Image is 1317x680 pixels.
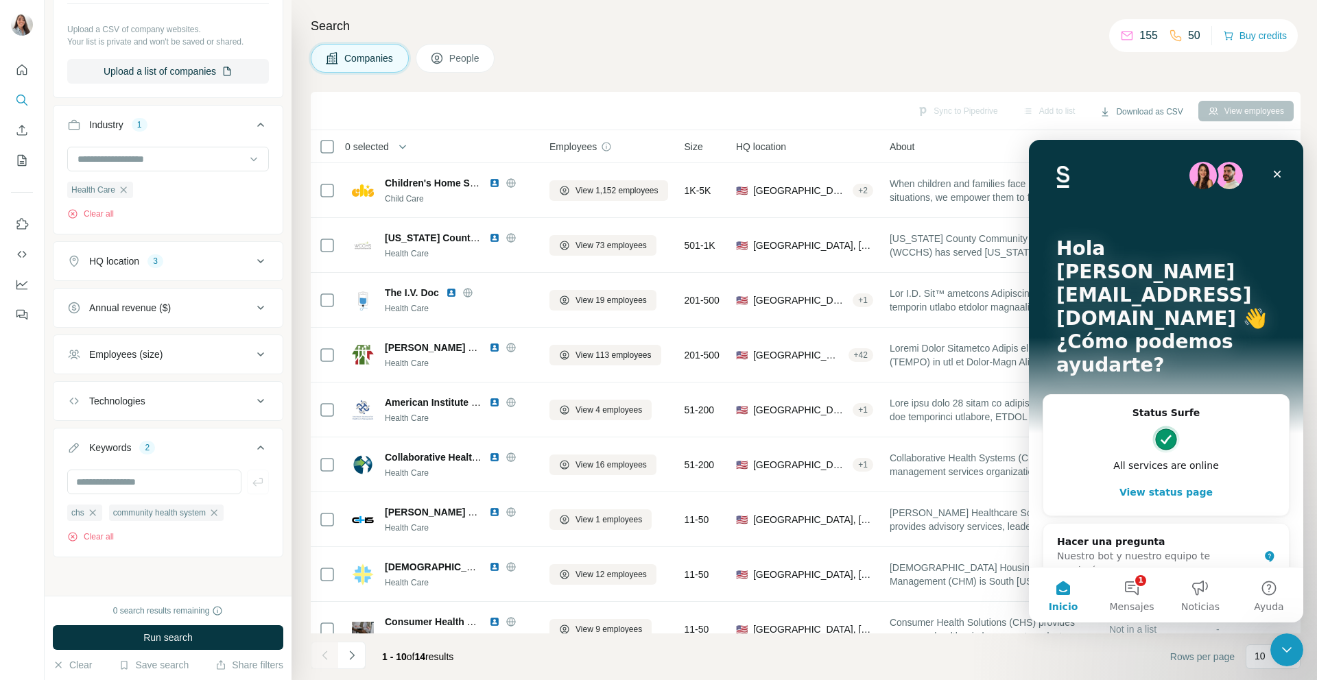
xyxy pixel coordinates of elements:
span: Children's Home Society of [US_STATE] [385,178,567,189]
button: Keywords2 [54,431,283,470]
span: Lor I.D. Sit™ ametcons Adipiscing elitsedd ei temporin utlabo etdolor magnaali enim admin veniamq... [890,287,1093,314]
div: 0 search results remaining [113,605,224,617]
span: 14 [415,651,426,662]
div: Child Care [385,193,533,205]
button: Save search [119,658,189,672]
span: Lore ipsu dolo 28 sitam co adipiscing elitsed doe temporinci utlabore, ETDOL ma aliquaenimad mini... [890,396,1093,424]
span: Run search [143,631,193,644]
span: The I.V. Doc [385,286,439,300]
div: + 42 [849,349,873,361]
span: About [890,140,915,154]
button: Download as CSV [1090,101,1192,122]
button: Technologies [54,385,283,417]
span: [GEOGRAPHIC_DATA], [US_STATE] [753,239,873,252]
button: Annual revenue ($) [54,291,283,324]
span: 1K-5K [685,184,711,197]
img: LinkedIn logo [489,452,500,463]
button: View 1 employees [549,509,652,530]
span: 1 - 10 [382,651,407,662]
div: Health Care [385,576,533,589]
div: Health Care [385,247,533,260]
div: Keywords [89,441,131,454]
button: Enrich CSV [11,118,33,143]
div: + 1 [853,404,873,416]
div: Employees (size) [89,348,163,361]
div: + 1 [853,459,873,471]
div: 2 [139,441,155,454]
span: When children and families face hard situations, we empower them to find – and pursue – opportuni... [890,177,1093,204]
span: Rows per page [1170,650,1235,664]
button: Clear all [67,531,114,543]
img: LinkedIn logo [489,561,500,572]
button: Navigate to next page [338,642,366,669]
span: 🇺🇸 [736,622,748,636]
span: View 12 employees [576,568,647,581]
button: View 12 employees [549,564,656,585]
div: HQ location [89,254,139,268]
div: 1 [132,119,147,131]
span: View 19 employees [576,294,647,306]
span: View 4 employees [576,404,642,416]
span: Health Care [71,184,115,196]
div: Health Care [385,357,533,369]
img: Avatar [11,14,33,36]
span: Collaborative Health Systems [385,452,520,463]
p: Your list is private and won't be saved or shared. [67,36,269,48]
span: 11-50 [685,513,709,526]
button: Run search [53,625,283,650]
button: View 16 employees [549,454,656,475]
button: Feedback [11,302,33,327]
button: Share filters [215,658,283,672]
span: 🇺🇸 [736,458,748,472]
span: View 1,152 employees [576,184,658,197]
button: View 9 employees [549,619,652,640]
span: [PERSON_NAME] Community Health System [385,342,590,353]
button: Search [11,88,33,112]
span: Employees [549,140,597,154]
span: results [382,651,453,662]
span: People [449,51,481,65]
span: 51-200 [685,458,715,472]
span: 51-200 [685,403,715,417]
span: [GEOGRAPHIC_DATA], [US_STATE] [753,184,847,197]
div: Health Care [385,631,533,644]
div: Health Care [385,302,533,315]
span: View 1 employees [576,513,642,526]
span: [PERSON_NAME] Healthcare Solutions (CHS) provides advisory services, leadership and staffing in C... [890,506,1093,533]
h4: Search [311,16,1301,36]
img: LinkedIn logo [446,287,457,298]
span: 201-500 [685,348,720,362]
button: Use Surfe API [11,242,33,267]
img: LinkedIn logo [489,507,500,518]
span: Collaborative Health Systems (CHS) is a management services organization that partners with prima... [890,451,1093,478]
span: View 113 employees [576,349,652,361]
span: Companies [344,51,394,65]
img: Logo of Jessie Trice Community Health System [352,345,374,365]
button: View 1,152 employees [549,180,668,201]
span: 🇺🇸 [736,293,748,307]
button: View 4 employees [549,400,652,420]
button: Buy credits [1223,26,1287,45]
span: [GEOGRAPHIC_DATA], [US_STATE] [753,403,847,417]
span: 🇺🇸 [736,568,748,581]
span: Not in a list [1109,624,1156,635]
div: Industry [89,118,123,132]
div: Health Care [385,467,533,479]
div: + 2 [853,184,873,197]
div: Technologies [89,394,145,408]
button: Quick start [11,58,33,82]
button: View 19 employees [549,290,656,311]
img: Logo of Collaborative Health Systems [352,454,374,476]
